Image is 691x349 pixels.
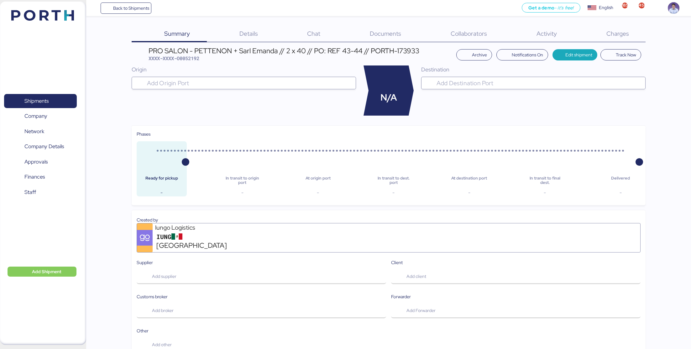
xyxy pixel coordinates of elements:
[374,189,414,196] div: -
[24,112,47,121] span: Company
[142,176,182,185] div: Ready for pickup
[32,268,61,275] span: Add Shipment
[600,176,641,185] div: Delivered
[565,51,592,59] span: Edit shipment
[90,3,101,13] button: Menu
[222,176,262,185] div: In transit to origin port
[406,307,436,314] span: Add Forwarder
[472,51,487,59] span: Archive
[4,124,77,139] a: Network
[132,65,356,74] div: Origin
[152,273,176,280] span: Add supplier
[451,29,487,38] span: Collaborators
[449,189,489,196] div: -
[24,157,48,166] span: Approvals
[391,303,641,318] button: Add Forwarder
[24,142,64,151] span: Company Details
[421,65,646,74] div: Destination
[616,51,636,59] span: Track Now
[146,79,353,87] input: Add Origin Port
[449,176,489,185] div: At destination port
[8,267,76,277] button: Add Shipment
[137,131,641,138] div: Phases
[24,172,45,181] span: Finances
[307,29,320,38] span: Chat
[149,55,199,61] span: XXXX-XXXX-O0052192
[406,273,426,280] span: Add client
[599,4,613,11] div: English
[4,185,77,199] a: Staff
[512,51,543,59] span: Notifications On
[4,170,77,184] a: Finances
[600,189,641,196] div: -
[24,188,36,197] span: Staff
[149,47,419,54] div: PRO SALON - PETTENON + Sarl Emanda // 2 x 40 // PO: REF 43-44 // PORTH-173933
[24,96,49,106] span: Shipments
[4,139,77,154] a: Company Details
[222,189,262,196] div: -
[101,3,152,14] a: Back to Shipments
[600,49,641,60] button: Track Now
[435,79,643,87] input: Add Destination Port
[4,109,77,123] a: Company
[391,268,641,284] button: Add client
[525,189,565,196] div: -
[496,49,548,60] button: Notifications On
[155,223,230,232] div: Iungo Logistics
[4,94,77,108] a: Shipments
[298,176,338,185] div: At origin port
[374,176,414,185] div: In transit to dest. port
[380,91,397,104] span: N/A
[137,303,386,318] button: Add broker
[537,29,557,38] span: Activity
[152,307,174,314] span: Add broker
[298,189,338,196] div: -
[156,240,227,251] span: [GEOGRAPHIC_DATA]
[370,29,401,38] span: Documents
[24,127,44,136] span: Network
[164,29,190,38] span: Summary
[4,154,77,169] a: Approvals
[113,4,149,12] span: Back to Shipments
[142,189,182,196] div: -
[239,29,258,38] span: Details
[552,49,597,60] button: Edit shipment
[152,341,172,348] span: Add other
[606,29,629,38] span: Charges
[137,216,641,223] div: Created by
[525,176,565,185] div: In transit to final dest.
[456,49,492,60] button: Archive
[137,268,386,284] button: Add supplier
